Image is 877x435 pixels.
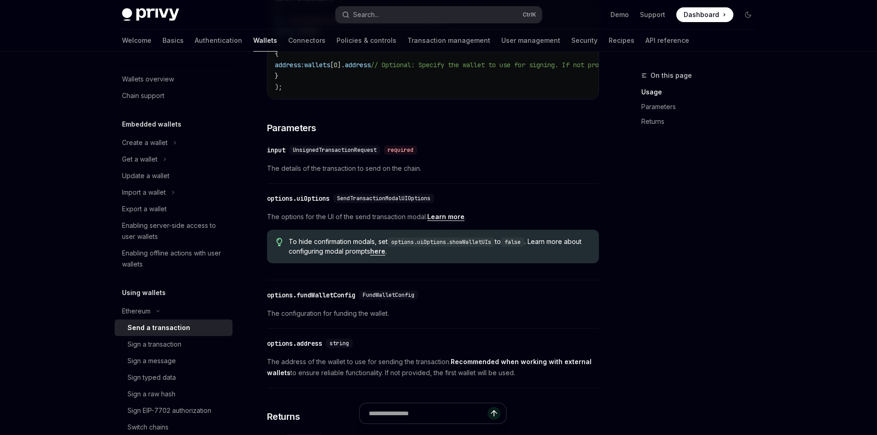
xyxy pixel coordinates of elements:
[371,61,735,69] span: // Optional: Specify the wallet to use for signing. If not provided, the first wallet will be used.
[571,29,598,52] a: Security
[275,72,279,80] span: }
[641,114,763,129] a: Returns
[330,340,349,347] span: string
[363,291,414,299] span: FundWalletConfig
[369,403,488,423] input: Ask a question...
[122,248,227,270] div: Enabling offline actions with user wallets
[115,303,232,319] button: Toggle Ethereum section
[275,61,304,69] span: address:
[115,151,232,168] button: Toggle Get a wallet section
[337,29,396,52] a: Policies & controls
[115,353,232,369] a: Sign a message
[122,187,166,198] div: Import a wallet
[267,122,316,134] span: Parameters
[122,170,169,181] div: Update a wallet
[610,10,629,19] a: Demo
[388,238,495,247] code: options.uiOptions.showWalletUIs
[122,74,174,85] div: Wallets overview
[122,287,166,298] h5: Using wallets
[115,402,232,419] a: Sign EIP-7702 authorization
[267,339,322,348] div: options.address
[115,168,232,184] a: Update a wallet
[267,163,599,174] span: The details of the transaction to send on the chain.
[645,29,689,52] a: API reference
[289,237,589,256] span: To hide confirmation modals, set to . Learn more about configuring modal prompts .
[267,356,599,378] span: The address of the wallet to use for sending the transaction. to ensure reliable functionality. I...
[267,211,599,222] span: The options for the UI of the send transaction modal. .
[275,50,279,58] span: {
[115,134,232,151] button: Toggle Create a wallet section
[276,238,283,246] svg: Tip
[122,220,227,242] div: Enabling server-side access to user wallets
[115,184,232,201] button: Toggle Import a wallet section
[122,119,181,130] h5: Embedded wallets
[122,90,164,101] div: Chain support
[640,10,665,19] a: Support
[641,85,763,99] a: Usage
[304,61,330,69] span: wallets
[122,137,168,148] div: Create a wallet
[128,389,175,400] div: Sign a raw hash
[267,145,285,155] div: input
[115,386,232,402] a: Sign a raw hash
[267,308,599,319] span: The configuration for funding the wallet.
[122,8,179,21] img: dark logo
[334,61,337,69] span: 0
[115,245,232,273] a: Enabling offline actions with user wallets
[122,306,151,317] div: Ethereum
[163,29,184,52] a: Basics
[195,29,242,52] a: Authentication
[128,339,181,350] div: Sign a transaction
[115,336,232,353] a: Sign a transaction
[293,146,377,154] span: UnsignedTransactionRequest
[741,7,755,22] button: Toggle dark mode
[501,29,560,52] a: User management
[115,87,232,104] a: Chain support
[676,7,733,22] a: Dashboard
[501,238,524,247] code: false
[267,194,330,203] div: options.uiOptions
[641,99,763,114] a: Parameters
[115,369,232,386] a: Sign typed data
[650,70,692,81] span: On this page
[384,145,417,155] div: required
[337,61,345,69] span: ].
[275,83,282,91] span: );
[427,213,465,221] a: Learn more
[128,322,190,333] div: Send a transaction
[336,6,542,23] button: Open search
[128,422,168,433] div: Switch chains
[128,405,211,416] div: Sign EIP-7702 authorization
[523,11,536,18] span: Ctrl K
[115,319,232,336] a: Send a transaction
[128,372,176,383] div: Sign typed data
[684,10,719,19] span: Dashboard
[353,9,379,20] div: Search...
[253,29,277,52] a: Wallets
[407,29,490,52] a: Transaction management
[370,247,385,255] a: here
[288,29,325,52] a: Connectors
[122,203,167,215] div: Export a wallet
[128,355,176,366] div: Sign a message
[609,29,634,52] a: Recipes
[345,61,371,69] span: address
[330,61,334,69] span: [
[115,71,232,87] a: Wallets overview
[267,290,355,300] div: options.fundWalletConfig
[122,29,151,52] a: Welcome
[115,201,232,217] a: Export a wallet
[488,407,500,420] button: Send message
[122,154,157,165] div: Get a wallet
[337,195,430,202] span: SendTransactionModalUIOptions
[115,217,232,245] a: Enabling server-side access to user wallets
